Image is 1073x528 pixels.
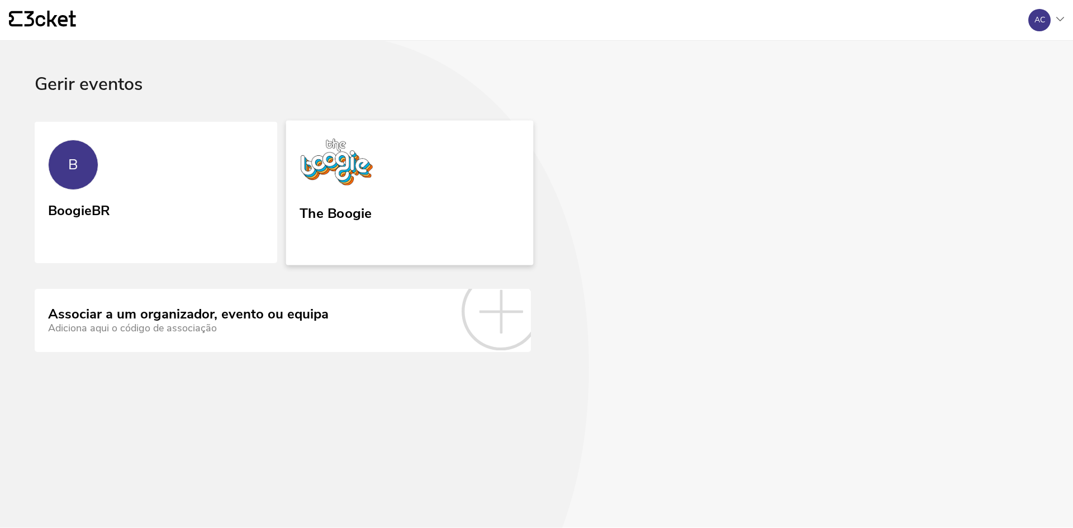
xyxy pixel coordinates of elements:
div: Adiciona aqui o código de associação [48,322,329,334]
a: B BoogieBR [35,122,277,261]
div: Associar a um organizador, evento ou equipa [48,307,329,322]
div: B [68,156,78,173]
div: Gerir eventos [35,74,1038,122]
img: The Boogie [300,139,374,190]
g: {' '} [9,11,22,27]
div: The Boogie [300,201,372,221]
div: AC [1034,16,1045,25]
a: Associar a um organizador, evento ou equipa Adiciona aqui o código de associação [35,289,531,351]
div: BoogieBR [48,199,110,219]
a: The Boogie The Boogie [286,120,534,265]
a: {' '} [9,11,76,30]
